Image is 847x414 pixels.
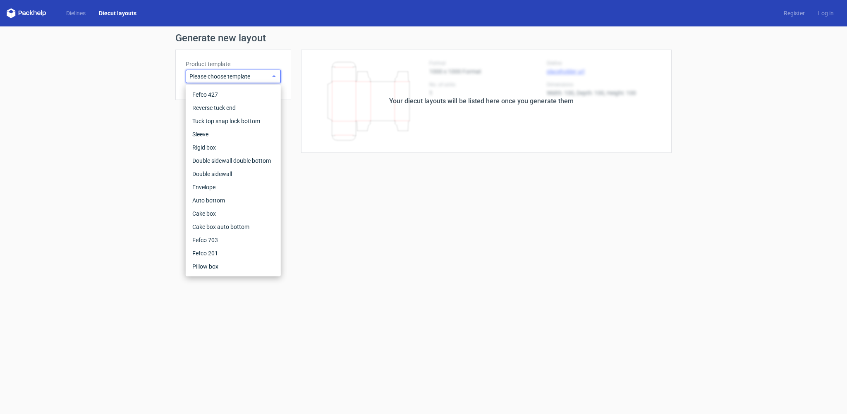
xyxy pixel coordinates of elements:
div: Sleeve [189,128,278,141]
a: Diecut layouts [92,9,143,17]
div: Cake box [189,207,278,220]
span: Please choose template [189,72,271,81]
div: Pillow box [189,260,278,273]
div: Fefco 427 [189,88,278,101]
div: Double sidewall [189,167,278,181]
div: Envelope [189,181,278,194]
a: Log in [811,9,840,17]
div: Cake box auto bottom [189,220,278,233]
a: Register [777,9,811,17]
h1: Generate new layout [175,33,672,43]
div: Reverse tuck end [189,101,278,114]
div: Auto bottom [189,194,278,207]
div: Fefco 201 [189,247,278,260]
a: Dielines [60,9,92,17]
div: Rigid box [189,141,278,154]
div: Double sidewall double bottom [189,154,278,167]
label: Product template [186,60,281,68]
div: Tuck top snap lock bottom [189,114,278,128]
div: Fefco 703 [189,233,278,247]
div: Your diecut layouts will be listed here once you generate them [389,96,574,106]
